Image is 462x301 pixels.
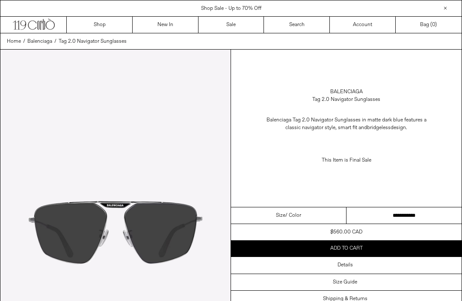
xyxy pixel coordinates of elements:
[231,240,462,257] button: Add to cart
[285,212,301,219] span: / Color
[67,17,133,33] a: Shop
[330,88,363,96] a: Balenciaga
[276,212,285,219] span: Size
[330,228,362,236] div: $560.00 CAD
[201,5,261,12] a: Shop Sale - Up to 70% Off
[264,17,330,33] a: Search
[23,38,25,45] span: /
[198,17,264,33] a: Sale
[330,245,363,252] span: Add to cart
[330,17,396,33] a: Account
[432,21,437,29] span: )
[133,17,198,33] a: New In
[333,279,357,285] h3: Size Guide
[396,17,462,33] a: Bag ()
[322,157,371,164] span: This Item is Final Sale
[367,124,391,131] span: bridgeless
[27,38,52,45] a: Balenciaga
[54,38,56,45] span: /
[7,38,21,45] a: Home
[59,38,127,45] a: Tag 2.0 Navigator Sunglasses
[432,21,435,28] span: 0
[338,262,353,268] h3: Details
[261,112,432,136] p: Balenciaga Tag 2.0 Navigator Sunglasses in matte dark blue features a classic navigator style, sm...
[312,96,380,103] div: Tag 2.0 Navigator Sunglasses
